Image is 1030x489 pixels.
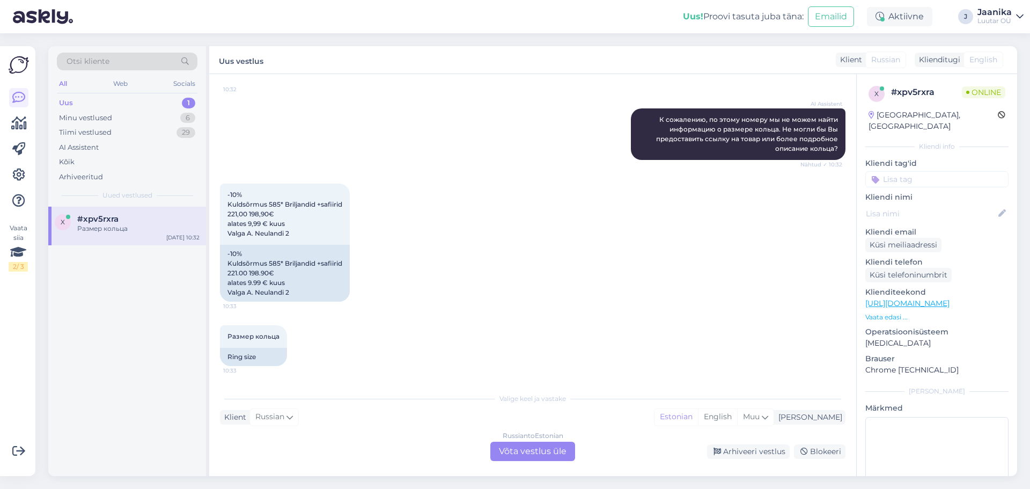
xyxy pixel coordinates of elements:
[836,54,862,65] div: Klient
[865,257,1009,268] p: Kliendi telefon
[223,85,263,93] span: 10:32
[743,412,760,421] span: Muu
[683,11,703,21] b: Uus!
[227,332,279,340] span: Размер кольца
[59,127,112,138] div: Tiimi vestlused
[865,386,1009,396] div: [PERSON_NAME]
[219,53,263,67] label: Uus vestlus
[865,338,1009,349] p: [MEDICAL_DATA]
[865,268,952,282] div: Küsi telefoninumbrit
[255,411,284,423] span: Russian
[794,444,845,459] div: Blokeeri
[59,113,112,123] div: Minu vestlused
[180,113,195,123] div: 6
[9,223,28,272] div: Vaata siia
[503,431,563,441] div: Russian to Estonian
[220,412,246,423] div: Klient
[977,8,1024,25] a: JaanikaLuutar OÜ
[865,287,1009,298] p: Klienditeekond
[176,127,195,138] div: 29
[656,115,840,152] span: К сожалению, по этому номеру мы не можем найти информацию о размере кольца. Не могли бы Вы предос...
[57,77,69,91] div: All
[223,302,263,310] span: 10:33
[958,9,973,24] div: J
[865,326,1009,338] p: Operatsioonisüsteem
[654,409,698,425] div: Estonian
[867,7,932,26] div: Aktiivne
[774,412,842,423] div: [PERSON_NAME]
[977,17,1012,25] div: Luutar OÜ
[865,158,1009,169] p: Kliendi tag'id
[962,86,1005,98] span: Online
[182,98,195,108] div: 1
[166,233,200,242] div: [DATE] 10:32
[111,77,130,91] div: Web
[865,403,1009,414] p: Märkmed
[59,142,99,153] div: AI Assistent
[874,90,879,98] span: x
[9,262,28,272] div: 2 / 3
[891,86,962,99] div: # xpv5rxra
[865,238,941,252] div: Küsi meiliaadressi
[869,110,998,132] div: [GEOGRAPHIC_DATA], [GEOGRAPHIC_DATA]
[865,353,1009,364] p: Brauser
[171,77,197,91] div: Socials
[220,394,845,404] div: Valige keel ja vastake
[59,157,75,167] div: Kõik
[9,55,29,75] img: Askly Logo
[67,56,109,67] span: Otsi kliente
[808,6,854,27] button: Emailid
[865,192,1009,203] p: Kliendi nimi
[227,191,342,237] span: -10% Kuldsõrmus 585* Briljandid +safiirid 221,00 198,90€ alates 9,99 € kuus Valga A. Neulandi 2
[77,214,119,224] span: #xpv5rxra
[865,364,1009,376] p: Chrome [TECHNICAL_ID]
[220,245,350,302] div: -10% Kuldsõrmus 585* Briljandid +safiirid 221.00 198.90€ alates 9.99 € kuus Valga A. Neulandi 2
[865,142,1009,151] div: Kliendi info
[490,442,575,461] div: Võta vestlus üle
[59,172,103,183] div: Arhiveeritud
[59,98,73,108] div: Uus
[102,191,152,200] span: Uued vestlused
[61,218,65,226] span: x
[865,227,1009,238] p: Kliendi email
[865,171,1009,187] input: Lisa tag
[223,367,263,375] span: 10:33
[969,54,997,65] span: English
[220,348,287,366] div: Ring size
[977,8,1012,17] div: Jaanika
[683,10,804,23] div: Proovi tasuta juba täna:
[865,298,950,308] a: [URL][DOMAIN_NAME]
[802,100,842,108] span: AI Assistent
[866,208,996,220] input: Lisa nimi
[871,54,900,65] span: Russian
[707,444,790,459] div: Arhiveeri vestlus
[77,224,200,233] div: Размер кольца
[800,160,842,169] span: Nähtud ✓ 10:32
[915,54,960,65] div: Klienditugi
[698,409,737,425] div: English
[865,312,1009,322] p: Vaata edasi ...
